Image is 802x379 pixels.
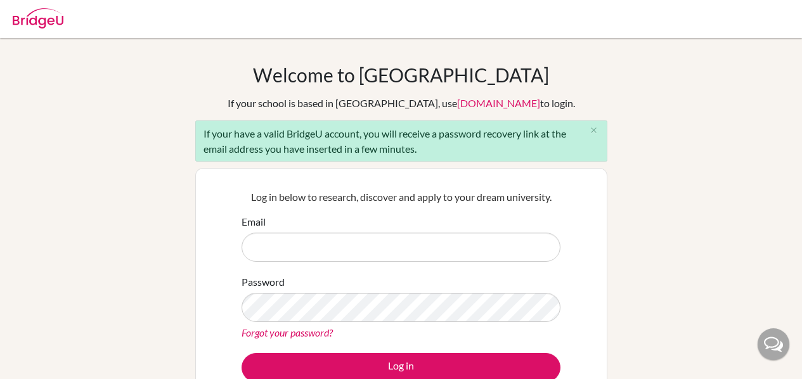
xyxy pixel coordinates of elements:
[195,120,607,162] div: If your have a valid BridgeU account, you will receive a password recovery link at the email addr...
[13,8,63,29] img: Bridge-U
[589,125,598,135] i: close
[242,214,266,229] label: Email
[242,189,560,205] p: Log in below to research, discover and apply to your dream university.
[457,97,540,109] a: [DOMAIN_NAME]
[228,96,575,111] div: If your school is based in [GEOGRAPHIC_DATA], use to login.
[242,326,333,338] a: Forgot your password?
[253,63,549,86] h1: Welcome to [GEOGRAPHIC_DATA]
[581,121,607,140] button: Close
[242,274,285,290] label: Password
